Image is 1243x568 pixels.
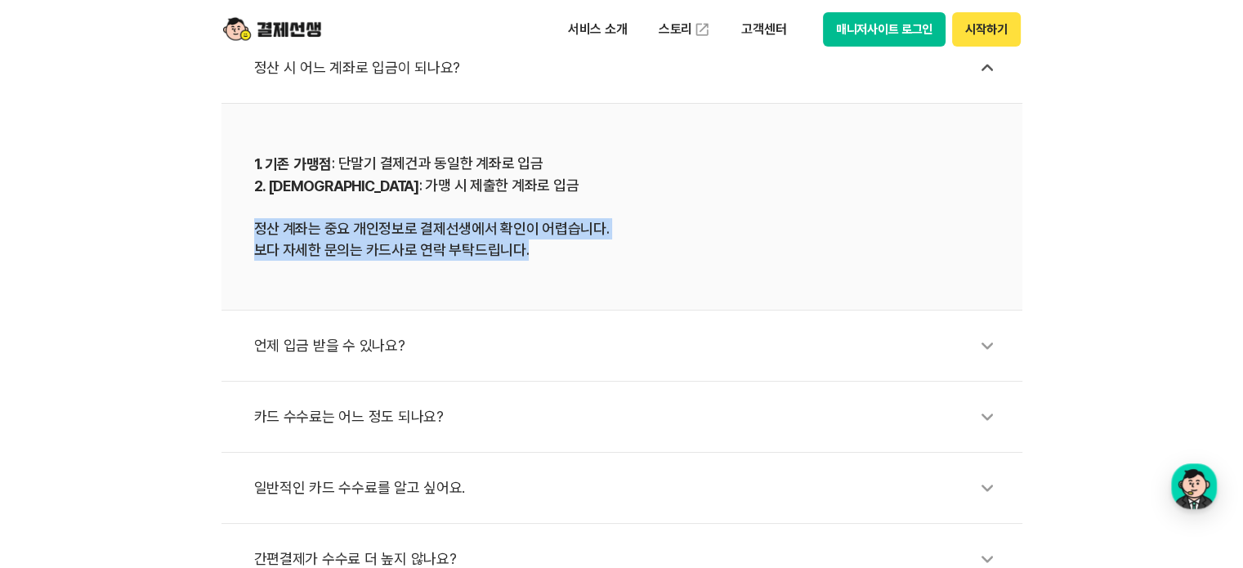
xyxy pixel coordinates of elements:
[211,393,314,434] a: 설정
[254,155,333,172] b: 1. 기존 가맹점
[952,12,1020,47] button: 시작하기
[647,13,722,46] a: 스토리
[254,49,1006,87] div: 정산 시 어느 계좌로 입금이 되나요?
[51,418,61,431] span: 홈
[254,469,1006,507] div: 일반적인 카드 수수료를 알고 싶어요.
[150,418,169,432] span: 대화
[223,14,321,45] img: logo
[254,153,990,261] div: : 단말기 결제건과 동일한 계좌로 입금 : 가맹 시 제출한 계좌로 입금 정산 계좌는 중요 개인정보로 결제선생에서 확인이 어렵습니다. 보다 자세한 문의는 카드사로 연락 부탁드립니다.
[730,15,798,44] p: 고객센터
[253,418,272,431] span: 설정
[823,12,946,47] button: 매니저사이트 로그인
[254,177,419,195] b: 2. [DEMOGRAPHIC_DATA]
[254,398,1006,436] div: 카드 수수료는 어느 정도 되나요?
[694,21,710,38] img: 외부 도메인 오픈
[108,393,211,434] a: 대화
[5,393,108,434] a: 홈
[254,327,1006,365] div: 언제 입금 받을 수 있나요?
[557,15,639,44] p: 서비스 소개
